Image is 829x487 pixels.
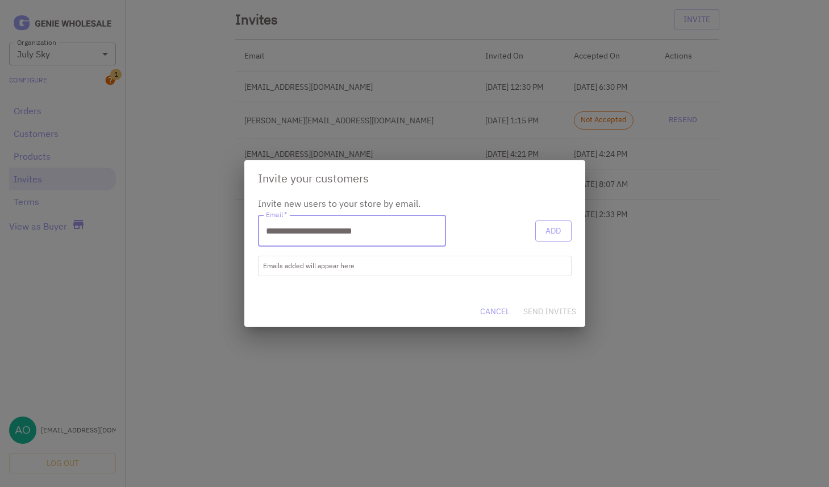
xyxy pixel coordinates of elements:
label: Email [266,210,288,219]
div: Emails added will appear here [263,261,566,271]
button: Add [535,220,572,242]
h2: Invite your customers [244,160,585,197]
p: Invite new users to your store by email. [258,197,572,210]
button: Cancel [476,301,514,322]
